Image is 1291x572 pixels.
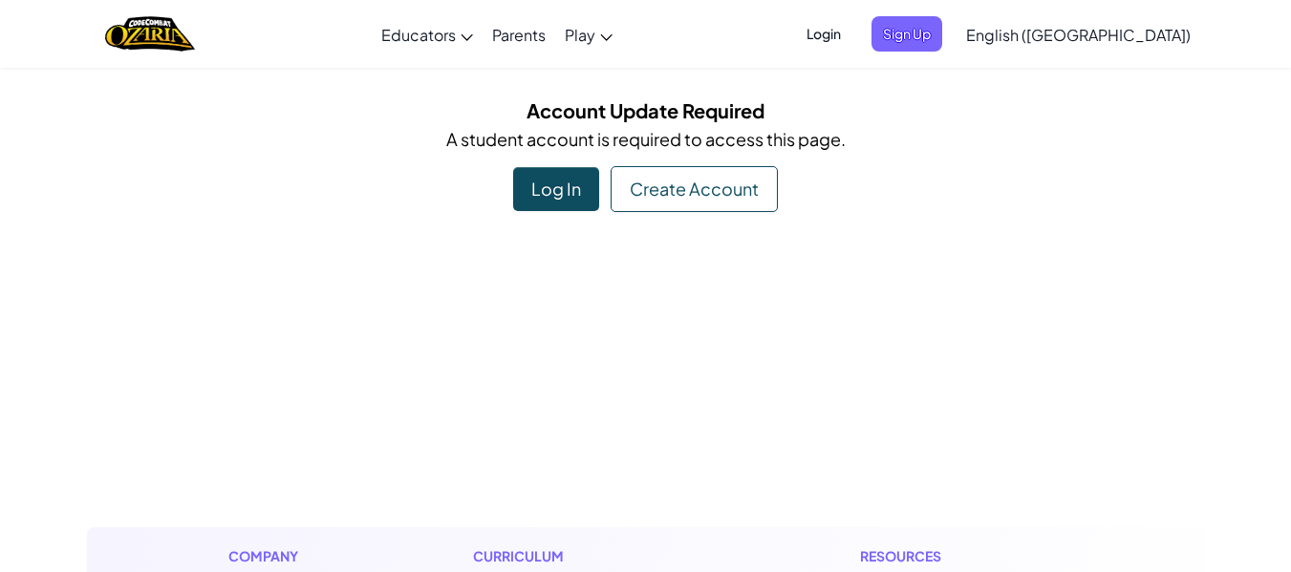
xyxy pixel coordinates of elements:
a: Play [555,9,622,60]
h1: Curriculum [473,546,704,566]
button: Login [795,16,852,52]
button: Sign Up [871,16,942,52]
a: Parents [483,9,555,60]
span: Educators [381,25,456,45]
img: Home [105,14,194,53]
a: Educators [372,9,483,60]
h1: Company [228,546,317,566]
a: Ozaria by CodeCombat logo [105,14,194,53]
a: English ([GEOGRAPHIC_DATA]) [957,9,1200,60]
span: English ([GEOGRAPHIC_DATA]) [966,25,1191,45]
h5: Account Update Required [101,95,1191,125]
div: Create Account [611,166,778,212]
p: A student account is required to access this page. [101,125,1191,153]
div: Log In [513,167,599,211]
span: Play [565,25,595,45]
h1: Resources [860,546,1064,566]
